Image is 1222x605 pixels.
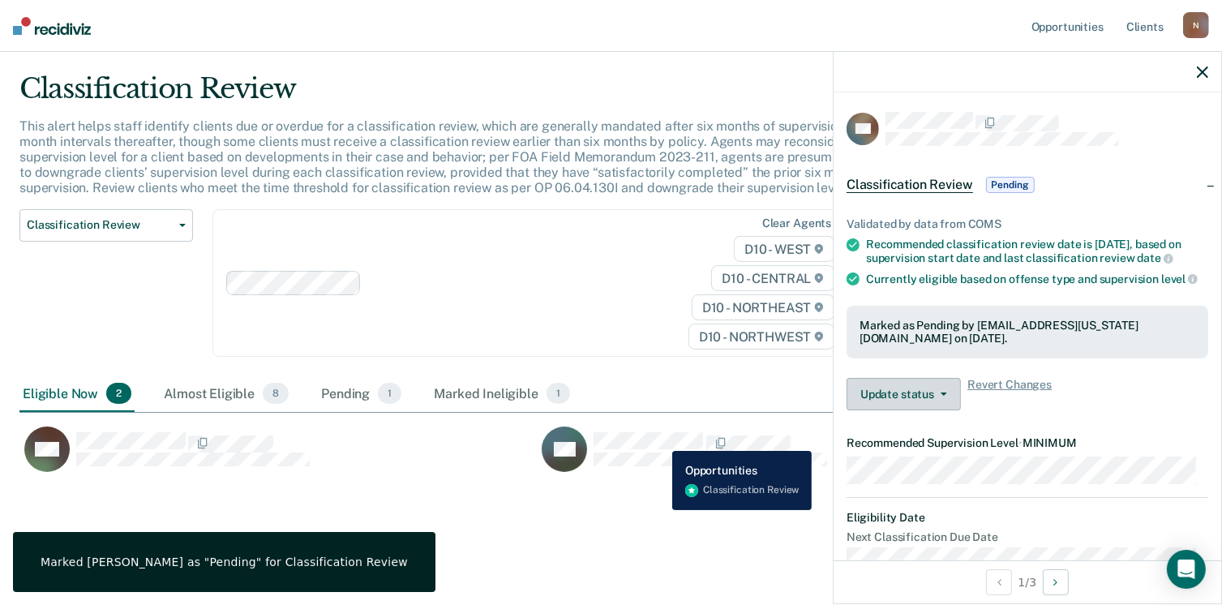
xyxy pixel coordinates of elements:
div: CaseloadOpportunityCell-0824776 [537,426,1054,491]
div: Clear agents [762,217,831,230]
div: Classification ReviewPending [834,159,1221,211]
img: Recidiviz [13,17,91,35]
span: D10 - CENTRAL [711,265,834,291]
div: Marked as Pending by [EMAIL_ADDRESS][US_STATE][DOMAIN_NAME] on [DATE]. [860,319,1195,346]
span: D10 - NORTHWEST [688,324,834,350]
div: Eligible Now [19,376,135,412]
span: D10 - NORTHEAST [692,294,834,320]
span: 8 [263,383,289,404]
span: 1 [547,383,570,404]
div: Marked [PERSON_NAME] as "Pending" for Classification Review [41,555,408,569]
span: Classification Review [847,177,973,193]
div: Marked Ineligible [431,376,573,412]
span: 2 [106,383,131,404]
dt: Next Classification Due Date [847,530,1208,544]
div: CaseloadOpportunityCell-0528642 [19,426,537,491]
div: 1 / 3 [834,560,1221,603]
span: • [1018,436,1023,449]
span: Classification Review [27,218,173,232]
div: Currently eligible based on offense type and supervision [866,272,1208,286]
span: level [1161,272,1198,285]
div: Open Intercom Messenger [1167,550,1206,589]
span: 1 [378,383,401,404]
span: Pending [986,177,1035,193]
div: N [1183,12,1209,38]
dt: Recommended Supervision Level MINIMUM [847,436,1208,450]
p: This alert helps staff identify clients due or overdue for a classification review, which are gen... [19,118,925,196]
button: Previous Opportunity [986,569,1012,595]
span: date [1137,251,1173,264]
div: Recommended classification review date is [DATE], based on supervision start date and last classi... [866,238,1208,265]
dt: Eligibility Date [847,511,1208,525]
span: D10 - WEST [734,236,834,262]
div: Validated by data from COMS [847,217,1208,231]
button: Next Opportunity [1043,569,1069,595]
button: Update status [847,378,961,410]
div: Almost Eligible [161,376,292,412]
span: Revert Changes [967,378,1052,410]
div: Pending [318,376,405,412]
div: Classification Review [19,72,936,118]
